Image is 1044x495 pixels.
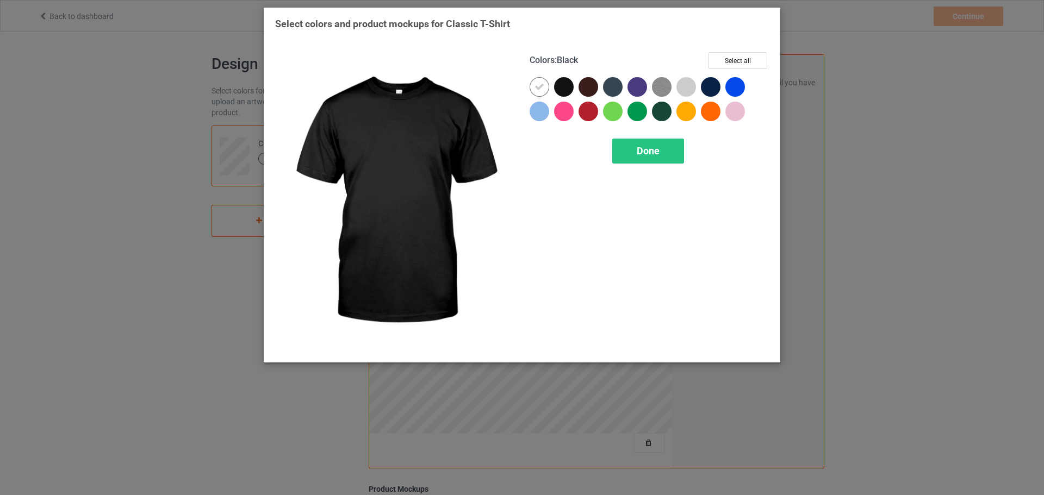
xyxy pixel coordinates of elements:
img: heather_texture.png [652,77,672,97]
span: Done [637,145,660,156]
h4: : [530,55,578,66]
span: Colors [530,55,555,65]
span: Black [557,55,578,65]
button: Select all [709,52,767,69]
span: Select colors and product mockups for Classic T-Shirt [275,18,510,29]
img: regular.jpg [275,52,514,351]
